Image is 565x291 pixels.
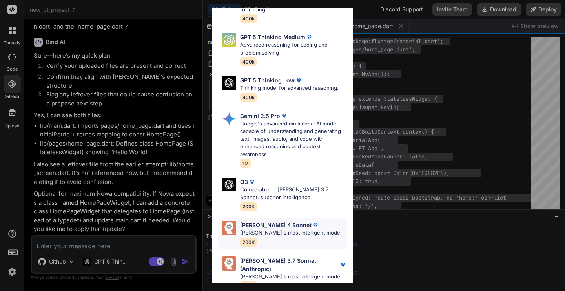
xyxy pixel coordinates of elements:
p: Google's advanced multimodal AI model capable of understanding and generating text, images, audio... [240,120,347,158]
p: GPT 5 Thinking Low [240,76,295,84]
p: Advanced reasoning for coding and problem solving [240,41,347,56]
p: GPT 5 Thinking Medium [240,33,305,41]
p: [PERSON_NAME]'s most intelligent model [240,229,341,237]
span: 1M [240,159,251,168]
p: Thinking model for advanced reasoning. [240,84,339,92]
span: 400k [240,57,257,66]
span: 200K [240,238,257,247]
img: Pick Models [222,221,236,235]
img: Pick Models [222,178,236,191]
p: [PERSON_NAME]'s most intelligent model [240,273,347,281]
p: [PERSON_NAME] 4 Sonnet [240,221,312,229]
span: 200K [240,281,257,290]
p: [PERSON_NAME] 3.7 Sonnet (Anthropic) [240,256,339,273]
p: Gemini 2.5 Pro [240,112,280,120]
img: premium [295,76,303,84]
img: Pick Models [222,256,236,271]
span: 400k [240,14,257,23]
img: premium [280,112,288,120]
img: Pick Models [222,76,236,90]
img: premium [339,261,347,269]
span: 400k [240,93,257,102]
img: premium [312,221,319,229]
span: 200K [240,202,257,211]
img: Pick Models [222,33,236,47]
p: O3 [240,178,248,186]
img: Pick Models [222,112,236,126]
img: premium [248,178,256,186]
p: Comparable to [PERSON_NAME] 3.7 Sonnet, superior intelligence [240,186,347,201]
img: premium [305,33,313,41]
